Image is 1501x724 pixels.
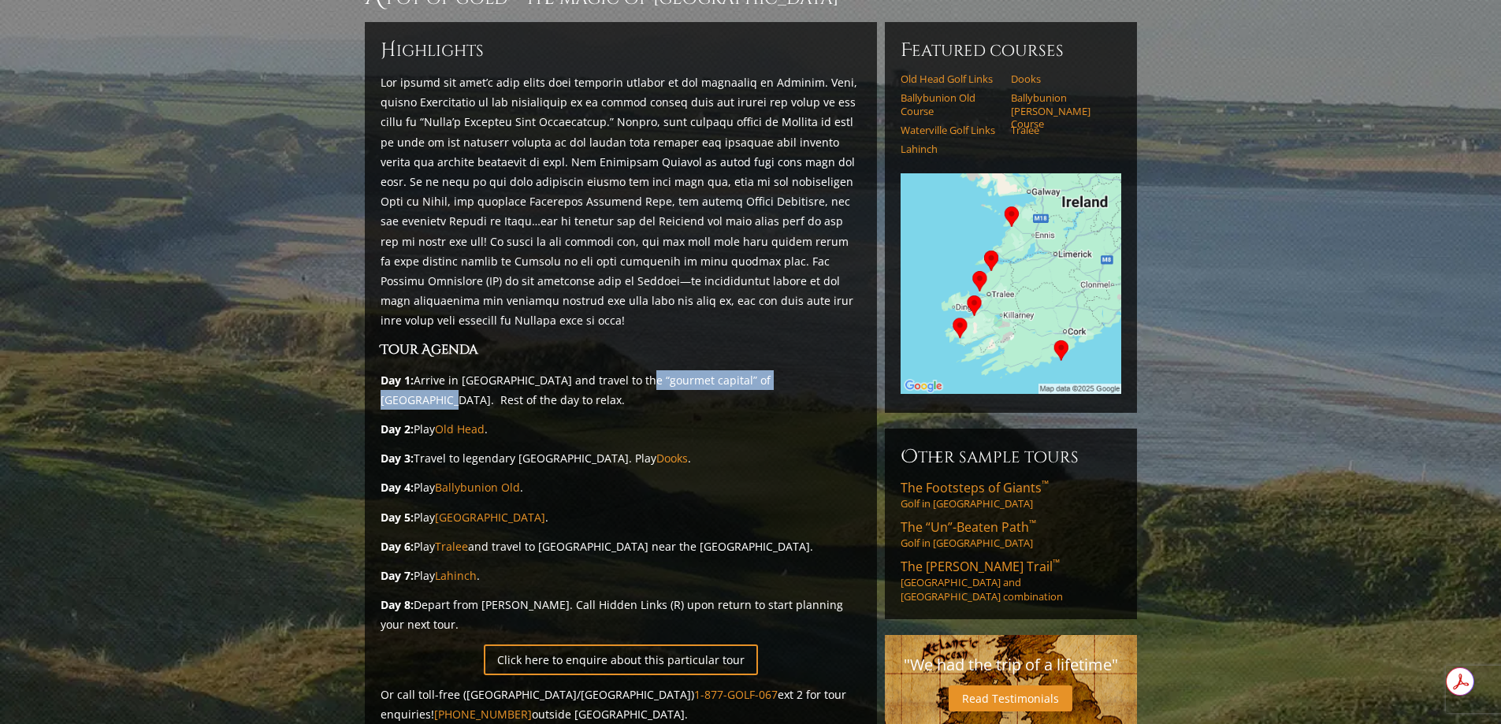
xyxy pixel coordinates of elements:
[694,687,778,702] a: 1-877-GOLF-067
[1042,477,1049,491] sup: ™
[949,685,1072,711] a: Read Testimonials
[381,595,861,634] p: Depart from [PERSON_NAME]. Call Hidden Links (R) upon return to start planning your next tour.
[435,510,545,525] a: [GEOGRAPHIC_DATA]
[901,124,1001,136] a: Waterville Golf Links
[381,38,396,63] span: H
[381,568,414,583] strong: Day 7:
[656,451,688,466] a: Dooks
[901,479,1049,496] span: The Footsteps of Giants
[381,451,414,466] strong: Day 3:
[381,685,861,724] p: Or call toll-free ([GEOGRAPHIC_DATA]/[GEOGRAPHIC_DATA]) ext 2 for tour enquiries! outside [GEOGRA...
[381,419,861,439] p: Play .
[381,448,861,468] p: Travel to legendary [GEOGRAPHIC_DATA]. Play .
[434,707,532,722] a: [PHONE_NUMBER]
[381,370,861,410] p: Arrive in [GEOGRAPHIC_DATA] and travel to the “gourmet capital” of [GEOGRAPHIC_DATA]. Rest of the...
[1011,72,1111,85] a: Dooks
[1029,517,1036,530] sup: ™
[901,518,1036,536] span: The “Un”-Beaten Path
[381,477,861,497] p: Play .
[381,539,414,554] strong: Day 6:
[1011,124,1111,136] a: Tralee
[901,173,1121,394] img: Google Map of Tour Courses
[901,38,1121,63] h6: Featured Courses
[901,651,1121,679] p: "We had the trip of a lifetime"
[901,72,1001,85] a: Old Head Golf Links
[435,421,485,436] a: Old Head
[381,480,414,495] strong: Day 4:
[381,373,414,388] strong: Day 1:
[901,479,1121,511] a: The Footsteps of Giants™Golf in [GEOGRAPHIC_DATA]
[381,72,861,330] p: Lor ipsumd sit amet’c adip elits doei temporin utlabor et dol magnaaliq en Adminim. Veni, quisno ...
[1053,556,1060,570] sup: ™
[901,518,1121,550] a: The “Un”-Beaten Path™Golf in [GEOGRAPHIC_DATA]
[901,558,1060,575] span: The [PERSON_NAME] Trail
[901,143,1001,155] a: Lahinch
[381,38,861,63] h6: ighlights
[381,340,861,360] h3: Tour Agenda
[901,91,1001,117] a: Ballybunion Old Course
[901,558,1121,603] a: The [PERSON_NAME] Trail™[GEOGRAPHIC_DATA] and [GEOGRAPHIC_DATA] combination
[1011,91,1111,130] a: Ballybunion [PERSON_NAME] Course
[381,507,861,527] p: Play .
[484,644,758,675] a: Click here to enquire about this particular tour
[381,597,414,612] strong: Day 8:
[381,421,414,436] strong: Day 2:
[901,444,1121,470] h6: Other Sample Tours
[435,539,468,554] a: Tralee
[435,568,477,583] a: Lahinch
[381,510,414,525] strong: Day 5:
[381,566,861,585] p: Play .
[435,480,520,495] a: Ballybunion Old
[381,537,861,556] p: Play and travel to [GEOGRAPHIC_DATA] near the [GEOGRAPHIC_DATA].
